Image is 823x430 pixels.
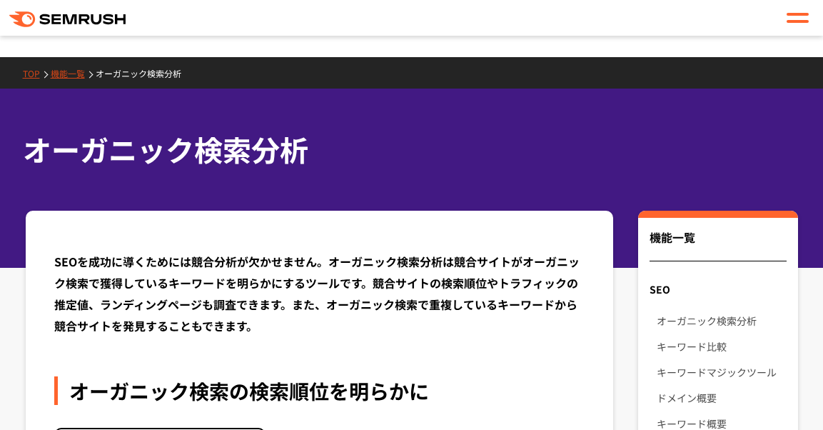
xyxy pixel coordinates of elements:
[23,129,787,171] h1: オーガニック検索分析
[54,251,585,336] div: SEOを成功に導くためには競合分析が欠かせません。オーガニック検索分析は競合サイトがオーガニック検索で獲得しているキーワードを明らかにするツールです。競合サイトの検索順位やトラフィックの推定値、...
[657,308,786,334] a: オーガニック検索分析
[638,276,797,302] div: SEO
[657,334,786,359] a: キーワード比較
[650,229,786,261] div: 機能一覧
[657,359,786,385] a: キーワードマジックツール
[96,67,192,79] a: オーガニック検索分析
[657,385,786,411] a: ドメイン概要
[51,67,96,79] a: 機能一覧
[23,67,51,79] a: TOP
[54,376,585,405] div: オーガニック検索の検索順位を明らかに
